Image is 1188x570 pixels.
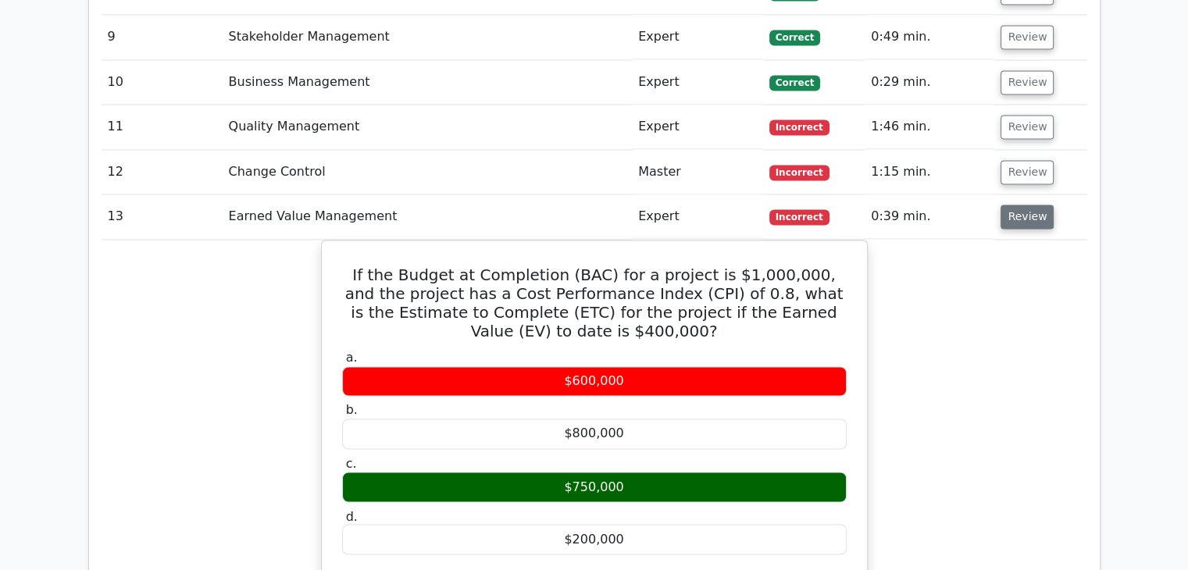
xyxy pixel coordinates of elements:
td: Stakeholder Management [223,15,633,59]
td: Expert [632,15,763,59]
button: Review [1001,115,1054,139]
td: 10 [102,60,223,105]
span: Correct [769,75,820,91]
td: Expert [632,194,763,239]
td: Expert [632,105,763,149]
button: Review [1001,160,1054,184]
td: 12 [102,150,223,194]
td: 1:46 min. [865,105,994,149]
span: b. [346,402,358,417]
td: 0:29 min. [865,60,994,105]
div: $200,000 [342,524,847,554]
button: Review [1001,25,1054,49]
span: Incorrect [769,209,829,225]
td: 0:39 min. [865,194,994,239]
td: 9 [102,15,223,59]
td: Earned Value Management [223,194,633,239]
span: Incorrect [769,119,829,135]
div: $600,000 [342,366,847,397]
td: Master [632,150,763,194]
h5: If the Budget at Completion (BAC) for a project is $1,000,000, and the project has a Cost Perform... [341,265,848,340]
span: Incorrect [769,165,829,180]
td: Expert [632,60,763,105]
button: Review [1001,205,1054,229]
td: Change Control [223,150,633,194]
div: $800,000 [342,419,847,449]
td: 0:49 min. [865,15,994,59]
span: d. [346,508,358,523]
td: 11 [102,105,223,149]
span: c. [346,455,357,470]
td: Business Management [223,60,633,105]
td: 13 [102,194,223,239]
span: Correct [769,30,820,45]
button: Review [1001,70,1054,94]
span: a. [346,350,358,365]
td: 1:15 min. [865,150,994,194]
div: $750,000 [342,472,847,502]
td: Quality Management [223,105,633,149]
